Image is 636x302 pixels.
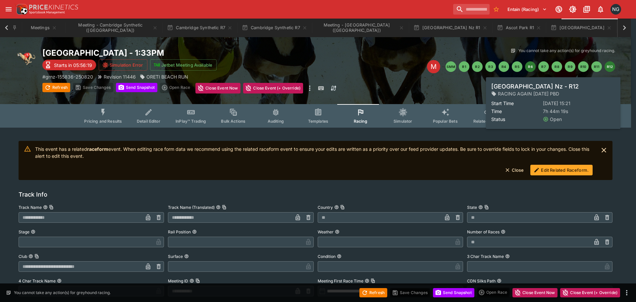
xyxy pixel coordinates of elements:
button: R7 [538,61,549,72]
button: Cambridge Synthetic R7 [163,19,237,37]
span: Auditing [268,119,284,124]
span: Pricing and Results [84,119,122,124]
button: R12 [605,61,615,72]
button: Close [501,165,528,175]
button: Refresh [42,83,70,92]
button: R2 [472,61,483,72]
p: Surface [168,254,183,259]
span: Templates [308,119,328,124]
button: Copy To Clipboard [34,254,39,259]
button: Edit Related Raceform. [530,165,593,175]
button: more [623,289,631,297]
button: Copy To Clipboard [49,205,54,210]
p: You cannot take any action(s) for greyhound racing. [518,48,615,54]
button: Close Event (+ Override) [560,288,620,297]
p: Weather [318,229,334,235]
div: split button [477,288,510,297]
p: State [467,205,477,210]
h5: Track Info [19,191,47,198]
button: Meeting - Ascot Park Nz (NZ) [313,19,408,37]
button: R5 [512,61,522,72]
button: Refresh [359,288,387,297]
button: Simulation Error [99,59,147,71]
p: 4 Char Track Name [19,278,56,284]
button: Cambridge Synthetic R7 [238,19,311,37]
div: This event has a related event. When editing race form data we recommend using the related racefo... [35,143,593,178]
button: R11 [591,61,602,72]
button: Close Event (+ Override) [243,83,303,93]
button: Copy To Clipboard [195,278,200,283]
span: InPlay™ Trading [176,119,206,124]
button: Ascot Park R1 [493,19,545,37]
img: Sportsbook Management [29,11,65,14]
button: Send Snapshot [116,83,157,92]
p: 3 Char Track Name [467,254,504,259]
button: SMM [446,61,456,72]
img: greyhound_racing.png [16,48,37,69]
button: Meetings [23,19,65,37]
button: Close Event Now [512,288,557,297]
p: CDN Silks Path [467,278,496,284]
span: Bulk Actions [221,119,245,124]
button: R10 [578,61,589,72]
button: [GEOGRAPHIC_DATA] [547,19,616,37]
p: Auto-Save [591,85,612,92]
p: Track Name [19,205,42,210]
button: Connected to PK [553,3,565,15]
button: Copy To Clipboard [484,205,489,210]
p: Revision 11446 [104,73,136,80]
button: Send Snapshot [433,288,474,297]
button: Jetbet Meeting Available [150,59,217,71]
button: [GEOGRAPHIC_DATA] Nz R1 [409,19,492,37]
img: jetbet-logo.svg [154,62,160,68]
button: Meeting - Cambridge Synthetic (NZ) [66,19,162,37]
span: Popular Bets [433,119,458,124]
p: Track Name (Translated) [168,205,215,210]
strong: raceform [87,146,108,152]
button: R4 [499,61,509,72]
button: close [598,144,610,156]
p: Meeting ID [168,278,188,284]
span: Racing [354,119,367,124]
button: open drawer [3,3,15,15]
button: more [306,83,314,93]
p: Club [19,254,27,259]
p: Number of Races [467,229,500,235]
p: Stage [19,229,29,235]
span: Detail Editor [137,119,160,124]
button: R6 [525,61,536,72]
div: Start From [518,83,615,93]
button: R9 [565,61,575,72]
div: split button [160,83,193,92]
button: Copy To Clipboard [340,205,345,210]
p: Condition [318,254,336,259]
div: Event type filters [79,104,552,128]
img: PriceKinetics Logo [15,3,28,16]
button: R8 [552,61,562,72]
p: Rail Position [168,229,191,235]
p: ORETI BEACH RUN [146,73,188,80]
p: Overtype [529,85,547,92]
button: R3 [485,61,496,72]
input: search [453,4,490,15]
h2: Copy To Clipboard [42,48,329,58]
p: Meeting First Race Time [318,278,363,284]
div: ORETI BEACH RUN [140,73,188,80]
button: Documentation [581,3,593,15]
button: No Bookmarks [491,4,502,15]
span: Simulator [394,119,412,124]
button: Select Tenant [503,4,551,15]
button: R1 [459,61,469,72]
nav: pagination navigation [446,61,615,72]
p: Starts in 05:56:19 [54,62,92,69]
p: Override [560,85,577,92]
p: Country [318,205,333,210]
p: You cannot take any action(s) for greyhound racing. [14,290,111,296]
span: Related Events [473,119,502,124]
span: System Controls [514,119,547,124]
button: Notifications [595,3,607,15]
button: Copy To Clipboard [222,205,227,210]
button: Toggle light/dark mode [567,3,579,15]
div: Edit Meeting [427,60,440,73]
p: Copy To Clipboard [42,73,93,80]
